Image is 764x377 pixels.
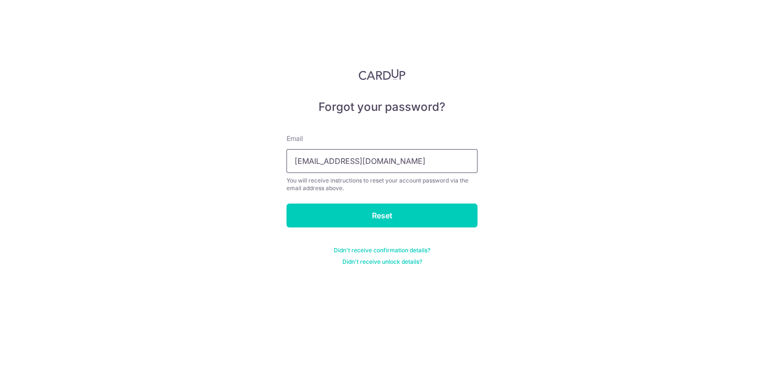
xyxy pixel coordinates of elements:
[286,149,477,173] input: Enter your Email
[286,204,477,227] input: Reset
[334,247,430,254] a: Didn't receive confirmation details?
[286,134,303,143] label: Email
[359,69,405,80] img: CardUp Logo
[286,99,477,115] h5: Forgot your password?
[342,258,422,266] a: Didn't receive unlock details?
[286,177,477,192] div: You will receive instructions to reset your account password via the email address above.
